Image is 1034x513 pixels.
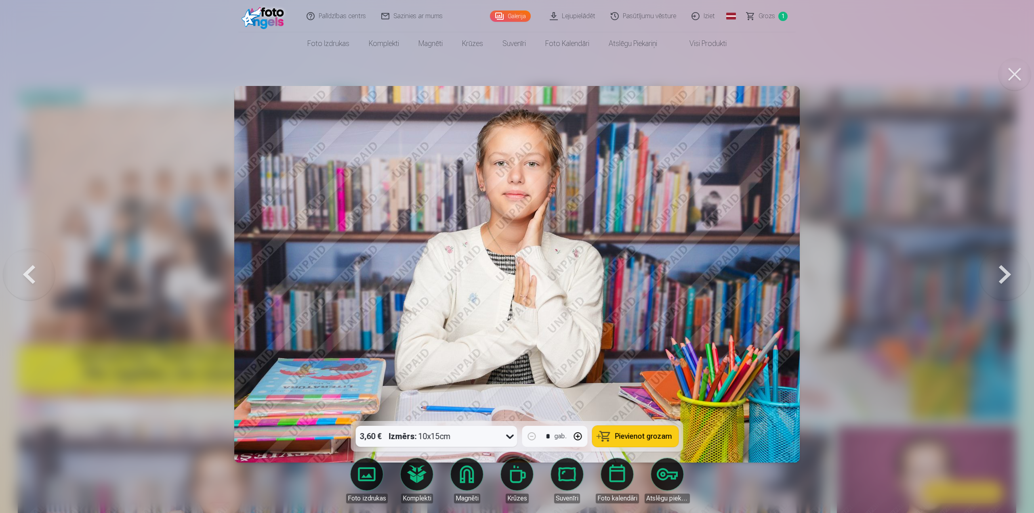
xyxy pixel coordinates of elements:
[544,458,590,503] a: Suvenīri
[645,458,690,503] a: Atslēgu piekariņi
[490,10,531,22] a: Galerija
[536,32,599,55] a: Foto kalendāri
[645,494,690,503] div: Atslēgu piekariņi
[667,32,736,55] a: Visi produkti
[454,494,480,503] div: Magnēti
[356,426,386,447] div: 3,60 €
[346,494,388,503] div: Foto izdrukas
[409,32,452,55] a: Magnēti
[452,32,493,55] a: Krūzes
[596,494,639,503] div: Foto kalendāri
[506,494,529,503] div: Krūzes
[595,458,640,503] a: Foto kalendāri
[599,32,667,55] a: Atslēgu piekariņi
[554,494,580,503] div: Suvenīri
[615,433,672,440] span: Pievienot grozam
[389,431,417,442] strong: Izmērs :
[298,32,359,55] a: Foto izdrukas
[242,3,288,29] img: /fa1
[389,426,451,447] div: 10x15cm
[555,431,567,441] div: gab.
[494,458,540,503] a: Krūzes
[444,458,490,503] a: Magnēti
[593,426,679,447] button: Pievienot grozam
[493,32,536,55] a: Suvenīri
[344,458,389,503] a: Foto izdrukas
[759,11,775,21] span: Grozs
[359,32,409,55] a: Komplekti
[401,494,433,503] div: Komplekti
[778,12,788,21] span: 1
[394,458,439,503] a: Komplekti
